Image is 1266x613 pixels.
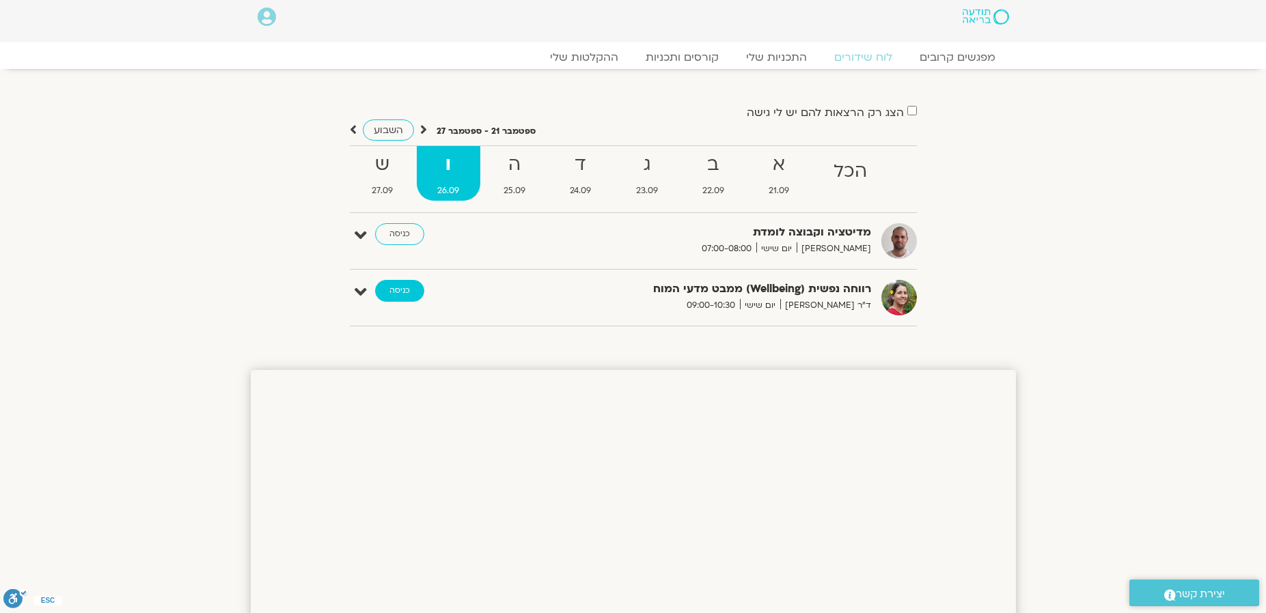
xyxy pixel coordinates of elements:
[375,280,424,302] a: כניסה
[549,184,612,198] span: 24.09
[681,146,745,201] a: ב22.09
[732,51,821,64] a: התכניות שלי
[374,124,403,137] span: השבוע
[747,149,810,180] strong: א
[812,156,887,187] strong: הכל
[258,51,1009,64] nav: Menu
[747,106,904,119] label: הצג רק הרצאות להם יש לי גישה
[780,298,871,313] span: ד"ר [PERSON_NAME]
[1129,580,1259,606] a: יצירת קשר
[615,146,678,201] a: ג23.09
[681,184,745,198] span: 22.09
[417,146,480,201] a: ו26.09
[615,149,678,180] strong: ג
[483,184,547,198] span: 25.09
[549,149,612,180] strong: ד
[536,280,871,298] strong: רווחה נפשית (Wellbeing) ממבט מדעי המוח
[351,149,414,180] strong: ש
[375,223,424,245] a: כניסה
[821,51,906,64] a: לוח שידורים
[747,184,810,198] span: 21.09
[697,242,756,256] span: 07:00-08:00
[351,146,414,201] a: ש27.09
[682,298,740,313] span: 09:00-10:30
[536,51,632,64] a: ההקלטות שלי
[632,51,732,64] a: קורסים ותכניות
[756,242,797,256] span: יום שישי
[615,184,678,198] span: 23.09
[549,146,612,201] a: ד24.09
[483,149,547,180] strong: ה
[740,298,780,313] span: יום שישי
[417,149,480,180] strong: ו
[417,184,480,198] span: 26.09
[536,223,871,242] strong: מדיטציה וקבוצה לומדת
[363,119,414,141] a: השבוע
[681,149,745,180] strong: ב
[812,146,887,201] a: הכל
[747,146,810,201] a: א21.09
[351,184,414,198] span: 27.09
[797,242,871,256] span: [PERSON_NAME]
[437,124,536,139] p: ספטמבר 21 - ספטמבר 27
[906,51,1009,64] a: מפגשים קרובים
[483,146,547,201] a: ה25.09
[1176,585,1225,603] span: יצירת קשר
